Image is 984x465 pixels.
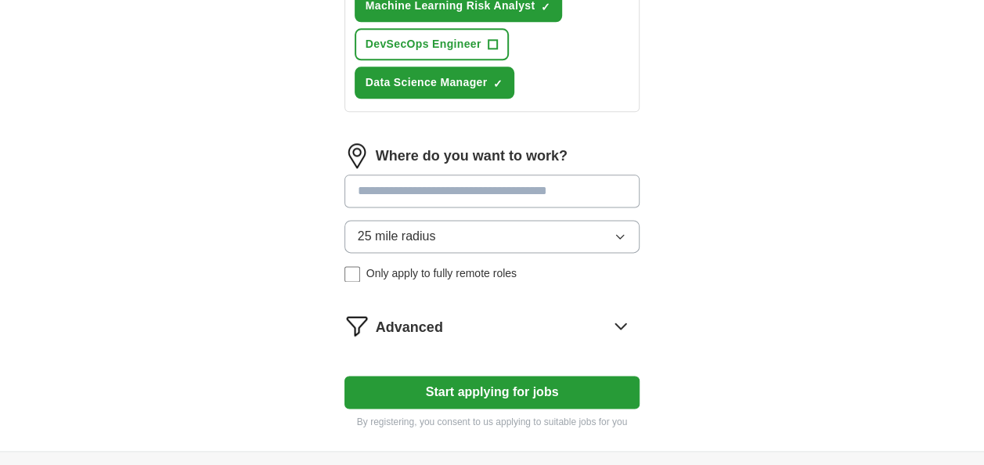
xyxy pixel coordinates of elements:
button: DevSecOps Engineer [355,28,509,60]
span: 25 mile radius [358,227,436,246]
span: Data Science Manager [366,74,488,91]
button: Start applying for jobs [344,376,640,409]
span: ✓ [493,77,503,90]
button: 25 mile radius [344,220,640,253]
button: Data Science Manager✓ [355,67,515,99]
span: Only apply to fully remote roles [366,265,517,282]
img: location.png [344,143,369,168]
span: ✓ [541,1,550,13]
img: filter [344,313,369,338]
label: Where do you want to work? [376,146,568,167]
span: Advanced [376,317,443,338]
p: By registering, you consent to us applying to suitable jobs for you [344,415,640,429]
input: Only apply to fully remote roles [344,266,360,282]
span: DevSecOps Engineer [366,36,481,52]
